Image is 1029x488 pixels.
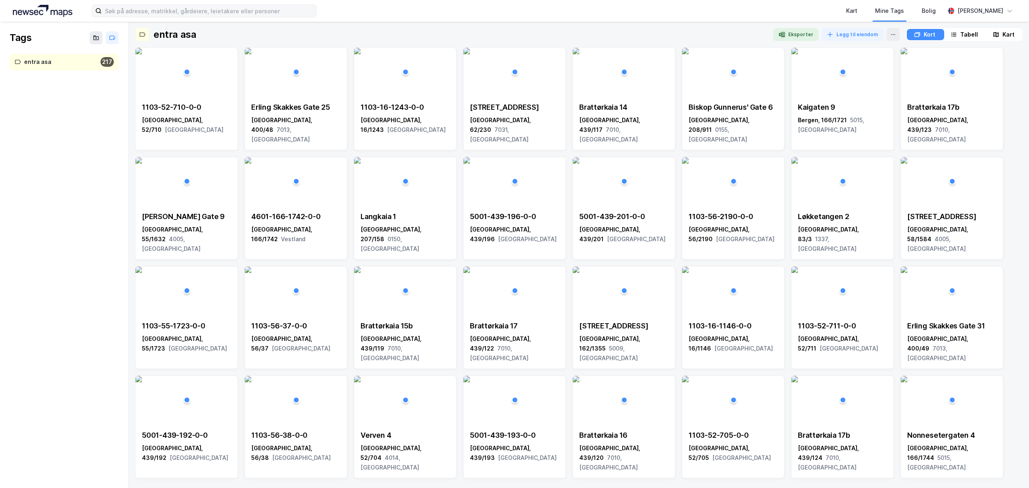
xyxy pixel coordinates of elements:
[251,321,340,331] div: 1103-56-37-0-0
[901,376,907,382] img: 256x120
[361,236,419,252] span: 0150, [GEOGRAPHIC_DATA]
[689,443,778,463] div: [GEOGRAPHIC_DATA], 52/705
[470,345,529,361] span: 7010, [GEOGRAPHIC_DATA]
[100,57,114,67] div: 217
[791,376,798,382] img: 256x120
[361,225,450,254] div: [GEOGRAPHIC_DATA], 207/158
[798,103,887,112] div: Kaigaten 9
[1002,30,1015,39] div: Kart
[281,236,305,242] span: Vestland
[798,212,887,221] div: Løkketangen 2
[135,267,142,273] img: 256x120
[579,454,638,471] span: 7010, [GEOGRAPHIC_DATA]
[579,212,668,221] div: 5001-439-201-0-0
[579,321,668,331] div: [STREET_ADDRESS]
[573,157,579,164] img: 256x120
[579,443,668,472] div: [GEOGRAPHIC_DATA], 439/120
[154,28,196,41] div: entra asa
[907,103,996,112] div: Brattørkaia 17b
[498,236,557,242] span: [GEOGRAPHIC_DATA]
[142,443,231,463] div: [GEOGRAPHIC_DATA], 439/192
[573,48,579,54] img: 256x120
[682,157,689,164] img: 256x120
[251,431,340,440] div: 1103-56-38-0-0
[135,157,142,164] img: 256x120
[791,267,798,273] img: 256x120
[901,157,907,164] img: 256x120
[470,225,559,244] div: [GEOGRAPHIC_DATA], 439/196
[463,376,470,382] img: 256x120
[901,267,907,273] img: 256x120
[470,212,559,221] div: 5001-439-196-0-0
[820,345,878,352] span: [GEOGRAPHIC_DATA]
[798,115,887,135] div: Bergen, 166/1721
[907,126,966,143] span: 7010, [GEOGRAPHIC_DATA]
[579,103,668,112] div: Brattørkaia 14
[714,345,773,352] span: [GEOGRAPHIC_DATA]
[682,48,689,54] img: 256x120
[924,30,935,39] div: Kort
[361,115,450,135] div: [GEOGRAPHIC_DATA], 16/1243
[272,454,331,461] span: [GEOGRAPHIC_DATA]
[957,6,1003,16] div: [PERSON_NAME]
[907,345,966,361] span: 7013, [GEOGRAPHIC_DATA]
[251,126,310,143] span: 7013, [GEOGRAPHIC_DATA]
[245,48,251,54] img: 256x120
[716,236,775,242] span: [GEOGRAPHIC_DATA]
[682,376,689,382] img: 256x120
[361,334,450,363] div: [GEOGRAPHIC_DATA], 439/119
[579,126,638,143] span: 7010, [GEOGRAPHIC_DATA]
[354,267,361,273] img: 256x120
[689,321,778,331] div: 1103-16-1146-0-0
[798,236,857,252] span: 1337, [GEOGRAPHIC_DATA]
[573,267,579,273] img: 256x120
[470,443,559,463] div: [GEOGRAPHIC_DATA], 439/193
[773,28,818,41] button: Eksporter
[142,115,231,135] div: [GEOGRAPHIC_DATA], 52/710
[689,126,747,143] span: 0155, [GEOGRAPHIC_DATA]
[135,376,142,382] img: 256x120
[498,454,557,461] span: [GEOGRAPHIC_DATA]
[24,57,97,67] div: entra asa
[689,225,778,244] div: [GEOGRAPHIC_DATA], 56/2190
[13,5,72,17] img: logo.a4113a55bc3d86da70a041830d287a7e.svg
[470,334,559,363] div: [GEOGRAPHIC_DATA], 439/122
[573,376,579,382] img: 256x120
[165,126,223,133] span: [GEOGRAPHIC_DATA]
[846,6,857,16] div: Kart
[463,48,470,54] img: 256x120
[579,345,638,361] span: 5009, [GEOGRAPHIC_DATA]
[791,48,798,54] img: 256x120
[142,225,231,254] div: [GEOGRAPHIC_DATA], 55/1632
[798,443,887,472] div: [GEOGRAPHIC_DATA], 439/124
[142,431,231,440] div: 5001-439-192-0-0
[875,6,904,16] div: Mine Tags
[907,212,996,221] div: [STREET_ADDRESS]
[361,431,450,440] div: Verven 4
[463,157,470,164] img: 256x120
[142,103,231,112] div: 1103-52-710-0-0
[361,345,419,361] span: 7010, [GEOGRAPHIC_DATA]
[798,334,887,353] div: [GEOGRAPHIC_DATA], 52/711
[579,334,668,363] div: [GEOGRAPHIC_DATA], 162/1355
[798,454,857,471] span: 7010, [GEOGRAPHIC_DATA]
[361,212,450,221] div: Langkaia 1
[907,443,996,472] div: [GEOGRAPHIC_DATA], 166/1744
[142,236,201,252] span: 4005, [GEOGRAPHIC_DATA]
[10,54,119,70] a: entra asa217
[354,376,361,382] img: 256x120
[102,5,316,17] input: Søk på adresse, matrikkel, gårdeiere, leietakere eller personer
[245,157,251,164] img: 256x120
[907,454,966,471] span: 5015, [GEOGRAPHIC_DATA]
[470,126,529,143] span: 7031, [GEOGRAPHIC_DATA]
[989,449,1029,488] iframe: Chat Widget
[791,157,798,164] img: 256x120
[579,431,668,440] div: Brattørkaia 16
[689,431,778,440] div: 1103-52-705-0-0
[361,443,450,472] div: [GEOGRAPHIC_DATA], 52/704
[251,103,340,112] div: Erling Skakkes Gate 25
[10,31,31,44] div: Tags
[361,454,419,471] span: 4014, [GEOGRAPHIC_DATA]
[689,115,778,144] div: [GEOGRAPHIC_DATA], 208/911
[170,454,228,461] span: [GEOGRAPHIC_DATA]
